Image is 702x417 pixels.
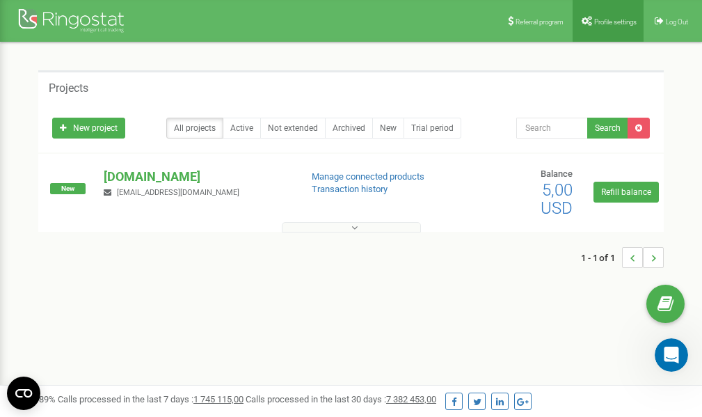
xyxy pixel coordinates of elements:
iframe: Intercom live chat [655,338,688,372]
span: Log Out [666,18,688,26]
span: Balance [541,168,573,179]
a: New [372,118,404,139]
a: Manage connected products [312,171,424,182]
span: Referral program [516,18,564,26]
span: 1 - 1 of 1 [581,247,622,268]
a: Transaction history [312,184,388,194]
button: Search [587,118,628,139]
a: New project [52,118,125,139]
nav: ... [581,233,664,282]
span: New [50,183,86,194]
span: Calls processed in the last 7 days : [58,394,244,404]
a: All projects [166,118,223,139]
u: 7 382 453,00 [386,394,436,404]
input: Search [516,118,588,139]
u: 1 745 115,00 [193,394,244,404]
a: Archived [325,118,373,139]
span: 5,00 USD [541,180,573,218]
a: Trial period [404,118,461,139]
button: Open CMP widget [7,377,40,410]
span: Profile settings [594,18,637,26]
a: Not extended [260,118,326,139]
a: Active [223,118,261,139]
h5: Projects [49,82,88,95]
span: [EMAIL_ADDRESS][DOMAIN_NAME] [117,188,239,197]
span: Calls processed in the last 30 days : [246,394,436,404]
a: Refill balance [593,182,659,203]
p: [DOMAIN_NAME] [104,168,289,186]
